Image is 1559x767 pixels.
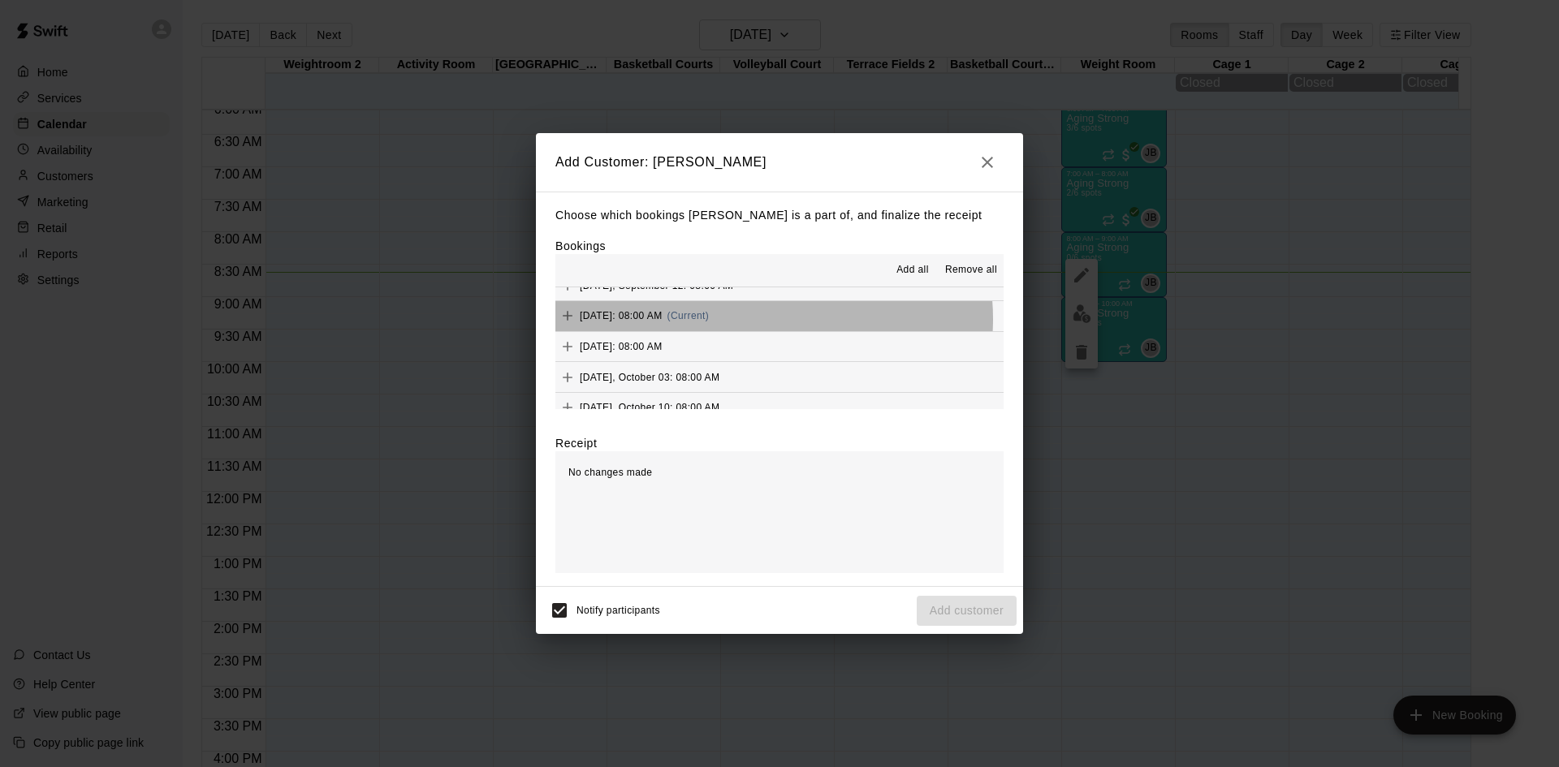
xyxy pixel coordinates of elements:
button: Add[DATE], October 03: 08:00 AM [555,362,1004,392]
span: Add all [896,262,929,278]
label: Receipt [555,435,597,451]
span: [DATE], October 10: 08:00 AM [580,402,719,413]
button: Add[DATE]: 08:00 AM [555,332,1004,362]
span: [DATE]: 08:00 AM [580,340,663,351]
button: Add all [887,257,939,283]
span: Add [555,278,580,291]
span: Add [555,309,580,321]
span: (Current) [667,310,710,321]
p: Choose which bookings [PERSON_NAME] is a part of, and finalize the receipt [555,205,1004,226]
span: Notify participants [577,605,660,617]
span: [DATE]: 08:00 AM [580,310,663,321]
h2: Add Customer: [PERSON_NAME] [536,133,1023,192]
span: Add [555,370,580,382]
span: [DATE], October 03: 08:00 AM [580,371,719,382]
span: Remove all [945,262,997,278]
button: Remove all [939,257,1004,283]
span: No changes made [568,467,652,478]
span: Add [555,401,580,413]
span: Add [555,339,580,351]
button: Add[DATE]: 08:00 AM(Current) [555,301,1004,331]
button: Add[DATE], October 10: 08:00 AM [555,393,1004,423]
label: Bookings [555,239,606,252]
